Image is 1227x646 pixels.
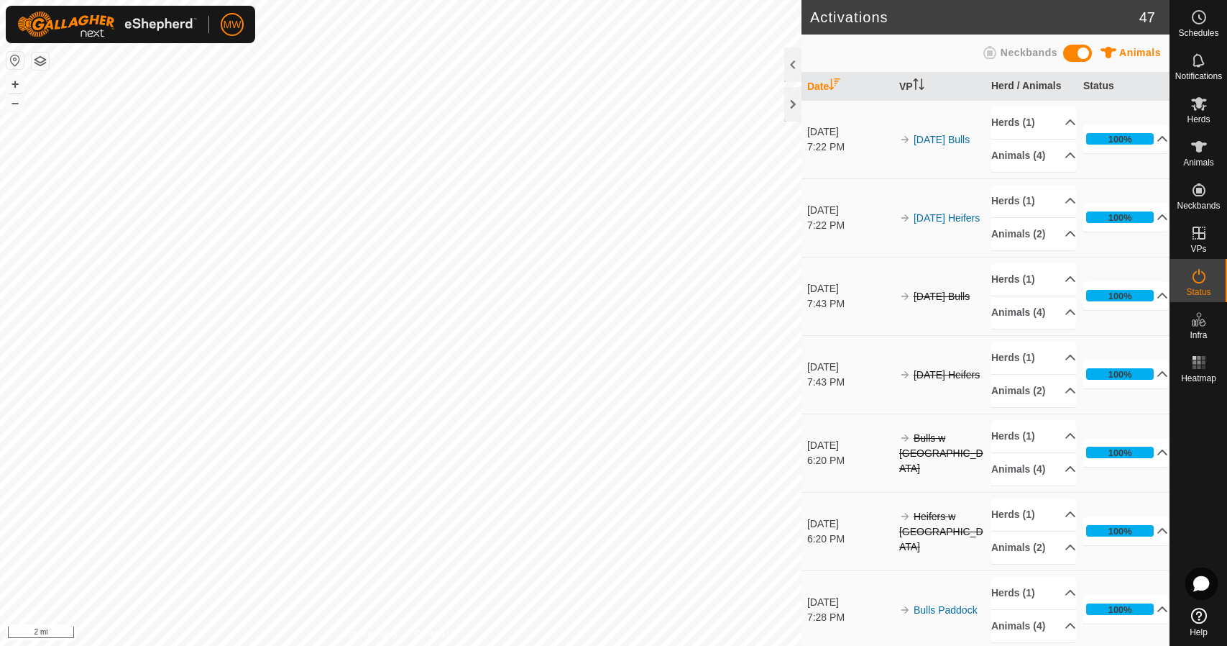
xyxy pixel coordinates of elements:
[1083,438,1168,467] p-accordion-header: 100%
[899,432,983,474] s: Bulls w [GEOGRAPHIC_DATA]
[1108,368,1132,381] div: 100%
[1086,368,1154,380] div: 100%
[914,134,970,145] a: [DATE] Bulls
[807,296,892,311] div: 7:43 PM
[899,134,911,145] img: arrow
[893,73,985,101] th: VP
[801,73,893,101] th: Date
[899,291,911,302] img: arrow
[32,53,49,70] button: Map Layers
[1086,604,1154,615] div: 100%
[1183,158,1214,167] span: Animals
[1108,132,1132,146] div: 100%
[1181,374,1216,383] span: Heatmap
[991,296,1076,329] p-accordion-header: Animals (4)
[1108,524,1132,538] div: 100%
[899,511,911,522] img: arrow
[807,532,892,547] div: 6:20 PM
[1083,281,1168,310] p-accordion-header: 100%
[1108,446,1132,460] div: 100%
[914,369,980,381] s: [DATE] Heifers
[1083,517,1168,545] p-accordion-header: 100%
[991,218,1076,250] p-accordion-header: Animals (2)
[1086,133,1154,145] div: 100%
[807,203,892,218] div: [DATE]
[1077,73,1169,101] th: Status
[914,604,978,616] a: Bulls Paddock
[1108,603,1132,617] div: 100%
[829,81,840,92] p-sorticon: Activate to sort
[807,218,892,233] div: 7:22 PM
[991,375,1076,407] p-accordion-header: Animals (2)
[807,595,892,610] div: [DATE]
[1108,211,1132,224] div: 100%
[991,577,1076,609] p-accordion-header: Herds (1)
[991,610,1076,642] p-accordion-header: Animals (4)
[810,9,1139,26] h2: Activations
[991,342,1076,374] p-accordion-header: Herds (1)
[1108,289,1132,303] div: 100%
[991,140,1076,172] p-accordion-header: Animals (4)
[807,140,892,155] div: 7:22 PM
[1086,211,1154,223] div: 100%
[991,499,1076,531] p-accordion-header: Herds (1)
[1086,290,1154,301] div: 100%
[6,76,24,93] button: +
[991,263,1076,296] p-accordion-header: Herds (1)
[807,124,892,140] div: [DATE]
[807,610,892,625] div: 7:28 PM
[991,420,1076,452] p-accordion-header: Herds (1)
[1186,288,1210,296] span: Status
[1178,29,1218,37] span: Schedules
[807,438,892,453] div: [DATE]
[985,73,1077,101] th: Herd / Animals
[1190,628,1208,637] span: Help
[991,185,1076,217] p-accordion-header: Herds (1)
[1175,72,1222,81] span: Notifications
[6,52,24,69] button: Reset Map
[991,532,1076,564] p-accordion-header: Animals (2)
[807,517,892,532] div: [DATE]
[899,369,911,381] img: arrow
[899,604,911,616] img: arrow
[17,12,197,37] img: Gallagher Logo
[899,212,911,224] img: arrow
[1187,115,1210,124] span: Herds
[913,81,924,92] p-sorticon: Activate to sort
[1190,331,1207,340] span: Infra
[914,212,980,224] a: [DATE] Heifers
[1086,447,1154,458] div: 100%
[807,453,892,468] div: 6:20 PM
[1139,6,1155,28] span: 47
[914,291,970,302] s: [DATE] Bulls
[899,432,911,444] img: arrow
[991,453,1076,486] p-accordion-header: Animals (4)
[807,281,892,296] div: [DATE]
[1083,124,1168,153] p-accordion-header: 100%
[1177,201,1220,210] span: Neckbands
[344,627,397,640] a: Privacy Policy
[807,375,892,390] div: 7:43 PM
[224,17,242,32] span: MW
[1001,47,1057,58] span: Neckbands
[807,360,892,375] div: [DATE]
[1083,595,1168,624] p-accordion-header: 100%
[991,106,1076,139] p-accordion-header: Herds (1)
[6,94,24,112] button: –
[1170,602,1227,642] a: Help
[1083,203,1168,232] p-accordion-header: 100%
[415,627,457,640] a: Contact Us
[1190,245,1206,253] span: VPs
[1086,525,1154,537] div: 100%
[899,511,983,552] s: Heifers w [GEOGRAPHIC_DATA]
[1119,47,1161,58] span: Animals
[1083,360,1168,388] p-accordion-header: 100%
